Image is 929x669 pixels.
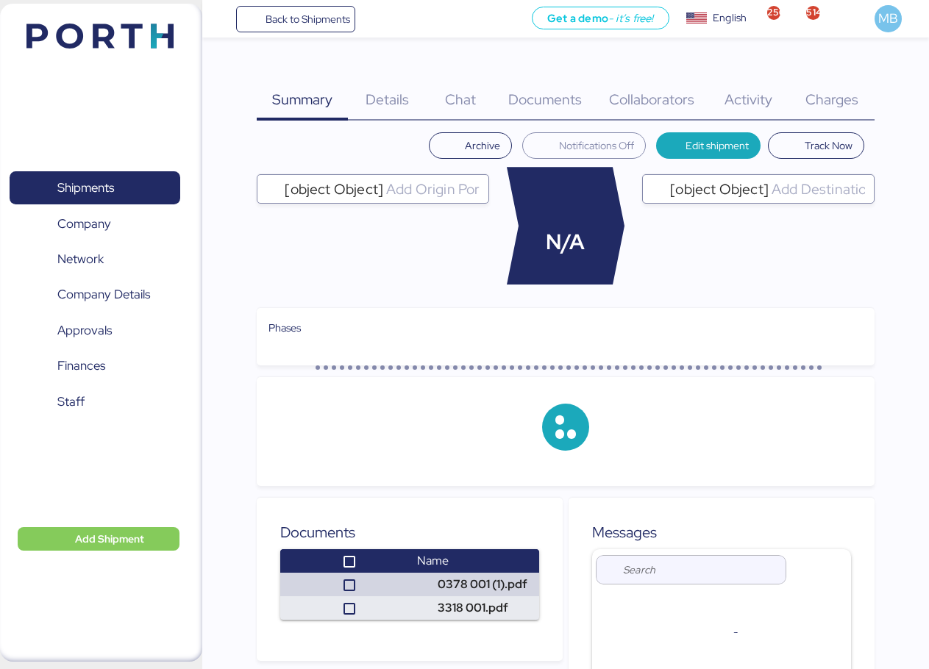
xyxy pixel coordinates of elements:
span: Track Now [805,137,853,154]
span: Company Details [57,284,150,305]
a: Company Details [10,278,180,312]
input: [object Object] [769,180,868,198]
td: 3318 001.pdf [411,596,539,620]
span: Company [57,213,111,235]
span: Back to Shipments [266,10,350,28]
span: Add Shipment [75,530,144,548]
div: Messages [592,521,851,543]
button: Add Shipment [18,527,179,551]
span: Chat [445,90,476,109]
button: Archive [429,132,513,159]
button: Menu [211,7,236,32]
a: Back to Shipments [236,6,356,32]
input: Search [623,555,777,584]
a: Shipments [10,171,180,205]
span: N/A [546,226,585,258]
span: Details [366,90,409,109]
span: Finances [57,355,105,376]
a: Network [10,243,180,276]
span: Edit shipment [686,137,749,154]
span: Summary [272,90,332,109]
span: Name [417,553,449,568]
a: Staff [10,385,180,419]
a: Finances [10,349,180,383]
button: Notifications Off [522,132,646,159]
span: Network [57,248,104,270]
input: [object Object] [383,180,483,198]
span: Collaborators [609,90,694,109]
span: Approvals [57,320,112,341]
div: Documents [280,521,539,543]
div: Phases [268,320,863,336]
button: Track Now [768,132,864,159]
span: Archive [465,137,500,154]
span: [object Object] [285,182,383,196]
span: MB [878,9,898,28]
span: [object Object] [670,182,769,196]
button: Edit shipment [656,132,761,159]
span: Notifications Off [559,137,634,154]
span: Documents [508,90,582,109]
a: Company [10,207,180,240]
span: Activity [725,90,772,109]
div: English [713,10,747,26]
td: 0378 001 (1).pdf [411,573,539,596]
span: Shipments [57,177,114,198]
span: Staff [57,391,85,412]
span: Charges [805,90,858,109]
a: Approvals [10,314,180,348]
